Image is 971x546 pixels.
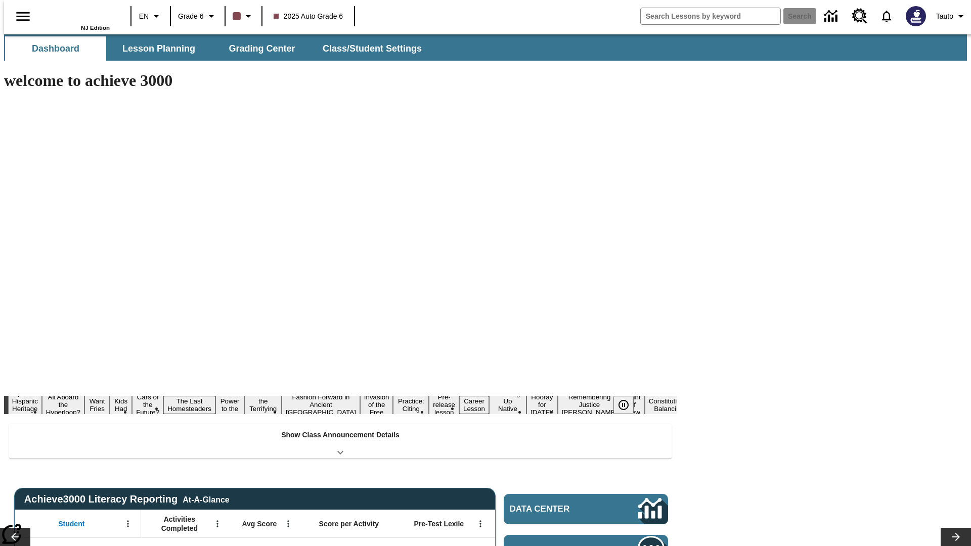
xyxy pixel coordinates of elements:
span: Pre-Test Lexile [414,519,464,528]
span: Activities Completed [146,515,213,533]
button: Slide 16 Remembering Justice O'Connor [558,392,622,418]
span: 2025 Auto Grade 6 [274,11,343,22]
button: Lesson carousel, Next [941,528,971,546]
button: Class color is dark brown. Change class color [229,7,258,25]
button: Open Menu [473,516,488,531]
button: Open Menu [281,516,296,531]
button: Lesson Planning [108,36,209,61]
h1: welcome to achieve 3000 [4,71,677,90]
button: Slide 12 Pre-release lesson [429,392,459,418]
button: Grading Center [211,36,313,61]
button: Slide 13 Career Lesson [459,396,489,414]
span: NJ Edition [81,25,110,31]
input: search field [641,8,780,24]
button: Slide 14 Cooking Up Native Traditions [489,388,526,422]
button: Class/Student Settings [315,36,430,61]
button: Open Menu [210,516,225,531]
span: Avg Score [242,519,277,528]
button: Dashboard [5,36,106,61]
span: Achieve3000 Literacy Reporting [24,493,230,505]
div: Pause [613,396,644,414]
button: Slide 10 The Invasion of the Free CD [360,384,393,425]
button: Slide 9 Fashion Forward in Ancient Rome [282,392,360,418]
a: Data Center [818,3,846,30]
a: Resource Center, Will open in new tab [846,3,873,30]
a: Notifications [873,3,900,29]
img: Avatar [906,6,926,26]
button: Slide 2 All Aboard the Hyperloop? [42,392,84,418]
button: Slide 18 The Constitution's Balancing Act [645,388,693,422]
span: Student [58,519,84,528]
div: SubNavbar [4,34,967,61]
button: Language: EN, Select a language [135,7,167,25]
span: Grade 6 [178,11,204,22]
button: Slide 15 Hooray for Constitution Day! [526,392,558,418]
button: Select a new avatar [900,3,932,29]
span: Score per Activity [319,519,379,528]
button: Open side menu [8,2,38,31]
button: Slide 5 Cars of the Future? [132,392,163,418]
span: Tauto [936,11,953,22]
div: Home [44,4,110,31]
a: Home [44,5,110,25]
p: Show Class Announcement Details [281,430,400,440]
span: EN [139,11,149,22]
button: Slide 8 Attack of the Terrifying Tomatoes [244,388,282,422]
div: At-A-Glance [183,493,229,505]
div: SubNavbar [4,36,431,61]
button: Grade: Grade 6, Select a grade [174,7,222,25]
a: Data Center [504,494,668,524]
button: Slide 11 Mixed Practice: Citing Evidence [393,388,429,422]
button: Slide 6 The Last Homesteaders [163,396,215,414]
button: Slide 4 Dirty Jobs Kids Had To Do [110,381,132,429]
button: Profile/Settings [932,7,971,25]
button: Slide 7 Solar Power to the People [215,388,245,422]
button: Slide 3 Do You Want Fries With That? [84,381,110,429]
div: Show Class Announcement Details [9,424,672,459]
button: Slide 1 ¡Viva Hispanic Heritage Month! [8,388,42,422]
button: Pause [613,396,634,414]
button: Open Menu [120,516,136,531]
span: Data Center [510,504,604,514]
